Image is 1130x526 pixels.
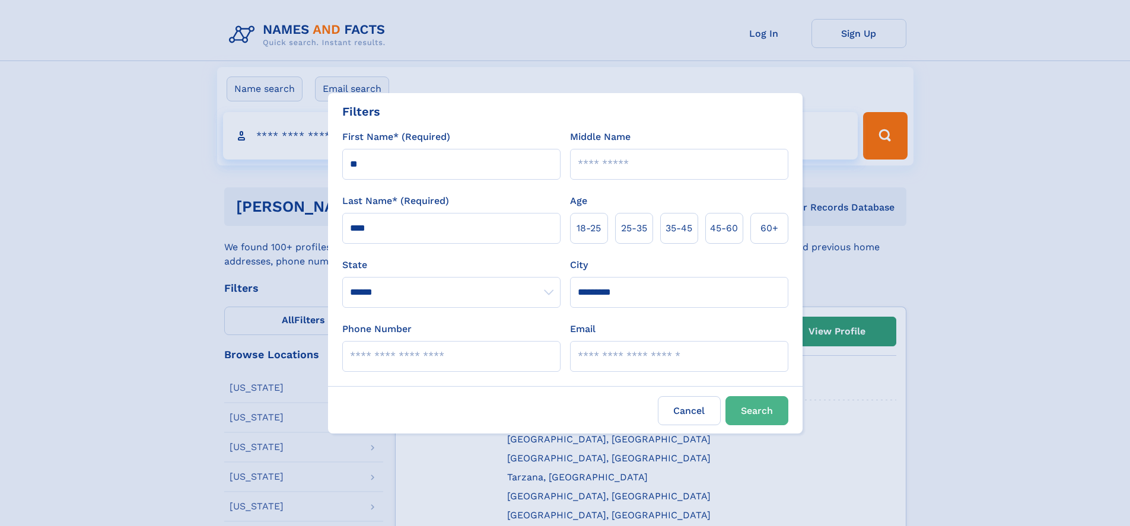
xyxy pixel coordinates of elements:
label: Last Name* (Required) [342,194,449,208]
label: Middle Name [570,130,631,144]
label: Email [570,322,596,336]
label: Phone Number [342,322,412,336]
label: First Name* (Required) [342,130,450,144]
label: Cancel [658,396,721,425]
label: State [342,258,561,272]
div: Filters [342,103,380,120]
button: Search [725,396,788,425]
span: 45‑60 [710,221,738,235]
span: 18‑25 [577,221,601,235]
span: 25‑35 [621,221,647,235]
label: Age [570,194,587,208]
span: 35‑45 [666,221,692,235]
label: City [570,258,588,272]
span: 60+ [760,221,778,235]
